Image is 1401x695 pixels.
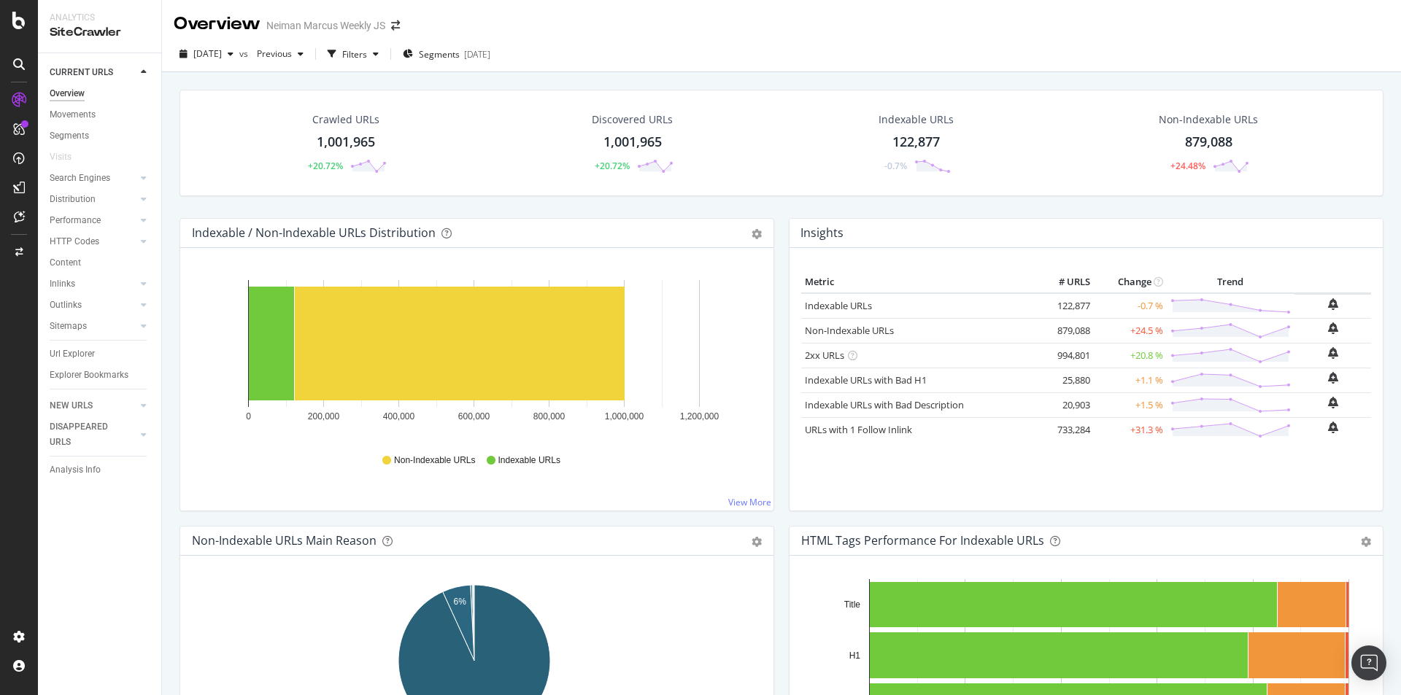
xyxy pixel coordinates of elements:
[50,398,93,413] div: NEW URLS
[1328,372,1338,384] div: bell-plus
[50,368,128,383] div: Explorer Bookmarks
[805,373,927,387] a: Indexable URLs with Bad H1
[1035,392,1094,417] td: 20,903
[50,150,72,165] div: Visits
[50,86,85,101] div: Overview
[592,112,673,127] div: Discovered URLs
[680,411,719,422] text: 1,200,000
[458,411,490,422] text: 600,000
[50,398,136,413] a: NEW URLS
[50,346,151,362] a: Url Explorer
[50,171,136,186] a: Search Engines
[50,213,101,228] div: Performance
[419,48,460,61] span: Segments
[1094,293,1167,319] td: -0.7 %
[308,411,340,422] text: 200,000
[1361,537,1371,547] div: gear
[239,47,251,60] span: vs
[50,298,82,313] div: Outlinks
[1035,368,1094,392] td: 25,880
[193,47,222,60] span: 2025 Aug. 18th
[50,276,136,292] a: Inlinks
[805,299,872,312] a: Indexable URLs
[1159,112,1258,127] div: Non-Indexable URLs
[805,324,894,337] a: Non-Indexable URLs
[174,42,239,66] button: [DATE]
[595,160,630,172] div: +20.72%
[50,171,110,186] div: Search Engines
[50,319,87,334] div: Sitemaps
[1094,368,1167,392] td: +1.1 %
[192,533,377,548] div: Non-Indexable URLs Main Reason
[879,112,954,127] div: Indexable URLs
[1328,422,1338,433] div: bell-plus
[752,229,762,239] div: gear
[844,599,861,610] text: Title
[50,276,75,292] div: Inlinks
[50,65,136,80] a: CURRENT URLS
[251,42,309,66] button: Previous
[464,48,490,61] div: [DATE]
[394,454,475,467] span: Non-Indexable URLs
[1094,392,1167,417] td: +1.5 %
[391,20,400,31] div: arrow-right-arrow-left
[383,411,415,422] text: 400,000
[50,128,151,144] a: Segments
[50,298,136,313] a: Outlinks
[50,346,95,362] div: Url Explorer
[752,537,762,547] div: gear
[342,48,367,61] div: Filters
[1328,322,1338,334] div: bell-plus
[50,192,136,207] a: Distribution
[1094,417,1167,442] td: +31.3 %
[50,368,151,383] a: Explorer Bookmarks
[50,462,151,478] a: Analysis Info
[50,192,96,207] div: Distribution
[1328,298,1338,310] div: bell-plus
[800,223,844,243] h4: Insights
[50,150,86,165] a: Visits
[312,112,379,127] div: Crawled URLs
[728,496,771,508] a: View More
[849,651,861,661] text: H1
[801,271,1035,293] th: Metric
[246,411,251,422] text: 0
[50,128,89,144] div: Segments
[50,213,136,228] a: Performance
[192,225,436,240] div: Indexable / Non-Indexable URLs Distribution
[1185,133,1232,152] div: 879,088
[50,86,151,101] a: Overview
[1328,397,1338,408] div: bell-plus
[805,398,964,411] a: Indexable URLs with Bad Description
[1170,160,1205,172] div: +24.48%
[251,47,292,60] span: Previous
[1351,645,1386,680] div: Open Intercom Messenger
[192,271,757,440] svg: A chart.
[50,107,151,123] a: Movements
[50,234,136,249] a: HTTP Codes
[50,255,151,271] a: Content
[884,160,907,172] div: -0.7%
[805,423,912,436] a: URLs with 1 Follow Inlink
[50,107,96,123] div: Movements
[454,597,467,607] text: 6%
[50,24,150,41] div: SiteCrawler
[1094,271,1167,293] th: Change
[50,419,136,450] a: DISAPPEARED URLS
[322,42,385,66] button: Filters
[50,234,99,249] div: HTTP Codes
[605,411,644,422] text: 1,000,000
[1035,293,1094,319] td: 122,877
[603,133,662,152] div: 1,001,965
[1094,318,1167,343] td: +24.5 %
[50,255,81,271] div: Content
[1035,318,1094,343] td: 879,088
[498,454,560,467] span: Indexable URLs
[805,349,844,362] a: 2xx URLs
[50,65,113,80] div: CURRENT URLS
[317,133,375,152] div: 1,001,965
[50,319,136,334] a: Sitemaps
[892,133,940,152] div: 122,877
[533,411,566,422] text: 800,000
